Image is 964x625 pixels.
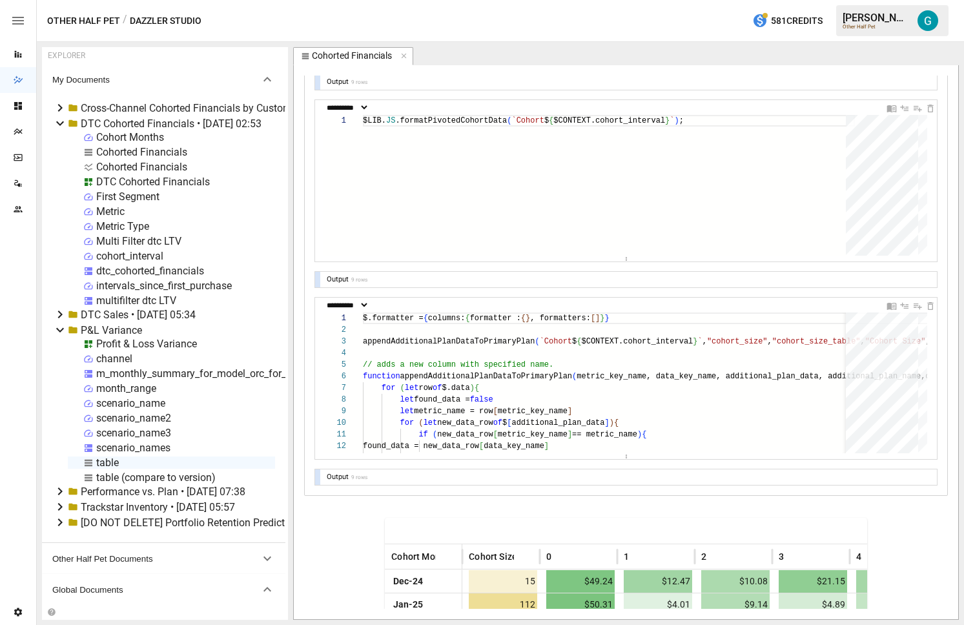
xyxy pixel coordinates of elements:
div: Delete Cell [925,299,936,311]
div: 9 [323,405,346,417]
div: 7 [323,382,346,394]
span: $9.14 [701,593,770,616]
span: Global Documents [52,585,260,595]
span: { [549,116,553,125]
div: Cohorted Financials [312,50,392,62]
button: Global Documents [42,574,285,605]
span: [ [591,314,595,323]
span: ) [610,418,614,427]
div: Documentation [887,101,897,114]
div: [DO NOT DELETE] Portfolio Retention Prediction Accuracy [81,517,344,529]
span: $ [572,337,577,346]
span: if [418,430,427,439]
div: scenario_name3 [96,427,171,439]
div: Cohort Months [96,131,164,143]
div: channel [96,353,132,365]
span: $49.24 [546,570,615,593]
span: 0 [546,550,551,563]
div: dtc_cohorted_financials [96,265,204,277]
div: Output [324,275,351,283]
span: { [642,430,646,439]
div: Profit & Loss Variance [96,338,197,350]
div: multifilter dtc LTV [96,294,176,307]
span: ta, additional_plan_name, [809,372,925,381]
div: Insert Cell Above [899,101,910,114]
span: Dec-24 [391,570,425,593]
div: First Segment [96,190,159,203]
span: { [424,314,428,323]
div: Trackstar Inventory • [DATE] 05:57 [81,501,235,513]
div: EXPLORER [48,51,85,60]
span: ; [679,116,684,125]
div: 5 [323,359,346,371]
span: { [465,314,469,323]
span: `Cohort [511,116,544,125]
span: new_data_row [437,418,493,427]
button: Sort [515,548,533,566]
span: $LIB. [363,116,386,125]
button: 581Credits [747,9,828,33]
span: let [405,384,419,393]
span: found_data = new_data_row [363,442,479,451]
div: 3 [323,336,346,347]
span: `Cohort [540,337,572,346]
div: DTC Cohorted Financials • [DATE] 02:53 [81,118,262,130]
span: { [614,418,619,427]
span: let [424,418,438,427]
div: DTC Cohorted Financials [96,176,210,188]
span: ] [568,407,572,416]
div: 12 [323,440,346,452]
span: JS [386,116,395,125]
span: function [363,372,400,381]
span: 3 [779,550,784,563]
span: Other Half Pet Documents [52,554,260,564]
div: month_range [96,382,156,394]
span: } [605,314,610,323]
span: ) [470,384,475,393]
div: Delete Cell [925,101,936,114]
button: Other Half Pet [47,13,120,29]
span: $.data [442,384,469,393]
span: ] [544,442,549,451]
span: data_key_name [484,442,544,451]
span: ( [418,418,423,427]
div: 4 [323,347,346,359]
span: , [702,337,707,346]
span: $4.89 [779,593,847,616]
div: cohort_interval [96,250,163,262]
button: Gavin Acres [910,3,946,39]
div: Metric Type [96,220,149,232]
span: $10.08 [701,570,770,593]
div: Insert Cell Below [912,101,923,114]
div: 1 [323,312,346,324]
div: 10 [323,417,346,429]
span: 15 [469,570,537,593]
div: P&L Variance [81,324,142,336]
span: "cohort_size_table" [772,337,861,346]
span: } [665,116,670,125]
span: of [433,384,442,393]
div: / [123,13,127,29]
span: ( [400,384,405,393]
span: $12.47 [624,570,692,593]
span: $.formatter = [363,314,424,323]
span: } [693,337,697,346]
span: $50.31 [546,593,615,616]
span: $CONTEXT.cohort_interval [581,337,693,346]
div: 8 [323,394,346,405]
span: [ [493,407,498,416]
span: [ [493,430,498,439]
button: Sort [708,548,726,566]
span: let [400,407,415,416]
div: Other Half Pet [843,24,910,30]
span: ( [535,337,539,346]
div: 9 rows [351,79,367,85]
span: { [521,314,526,323]
div: Output [324,77,351,86]
span: ( [572,372,577,381]
span: metric_key_name, data_key_name, additional_plan_da [577,372,809,381]
span: My Documents [52,75,260,85]
span: found_data = [414,395,469,404]
span: == metric_name [572,430,637,439]
span: metric_key_name [498,430,568,439]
